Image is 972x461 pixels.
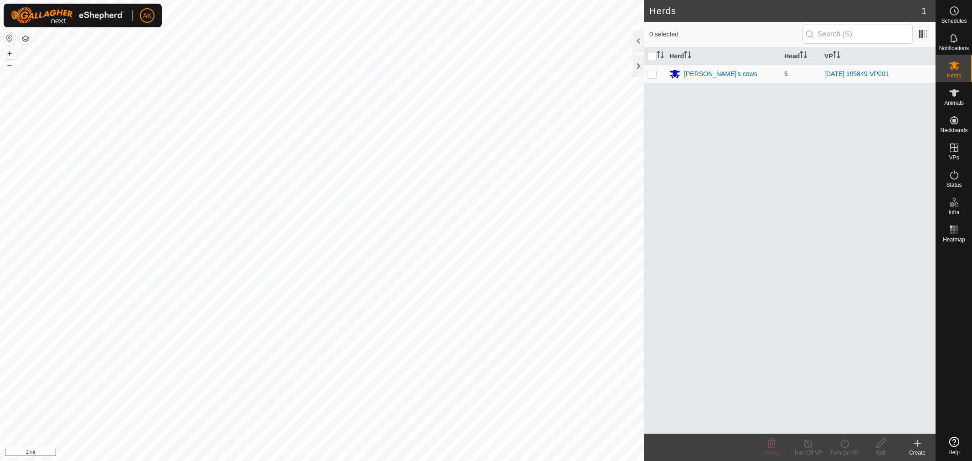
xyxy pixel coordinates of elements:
button: + [4,48,15,59]
button: Map Layers [20,33,31,44]
th: Herd [666,47,781,65]
span: Animals [944,100,964,106]
span: Notifications [939,46,969,51]
span: Neckbands [940,128,967,133]
span: VPs [949,155,959,160]
div: Edit [863,449,899,457]
p-sorticon: Activate to sort [684,52,691,60]
a: Help [936,433,972,459]
img: Gallagher Logo [11,7,125,24]
span: Help [948,450,960,455]
p-sorticon: Activate to sort [800,52,807,60]
span: Status [946,182,962,188]
p-sorticon: Activate to sort [833,52,840,60]
div: Create [899,449,936,457]
span: 1 [921,4,926,18]
button: Reset Map [4,33,15,44]
div: [PERSON_NAME]'s cows [684,69,757,79]
span: Herds [946,73,961,78]
span: Infra [948,210,959,215]
th: Head [781,47,821,65]
a: Contact Us [331,449,358,457]
h2: Herds [649,5,921,16]
span: Heatmap [943,237,965,242]
span: 6 [784,70,788,77]
span: 0 selected [649,30,802,39]
input: Search (S) [802,25,913,44]
div: Turn On VP [826,449,863,457]
th: VP [821,47,936,65]
a: [DATE] 195849-VP001 [824,70,889,77]
button: – [4,60,15,71]
span: AK [143,11,152,20]
a: Privacy Policy [286,449,320,457]
span: Schedules [941,18,967,24]
p-sorticon: Activate to sort [657,52,664,60]
div: Turn Off VP [790,449,826,457]
span: Delete [764,450,780,456]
